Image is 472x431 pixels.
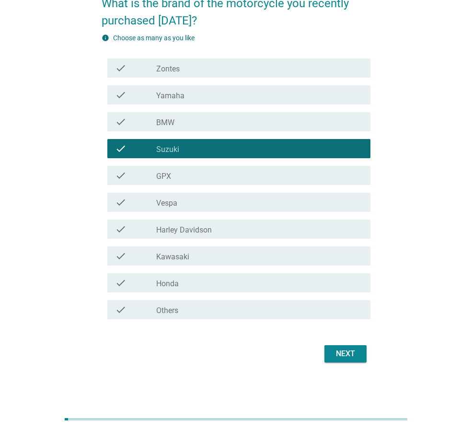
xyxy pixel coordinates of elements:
[332,348,359,360] div: Next
[156,225,212,235] label: Harley Davidson
[115,223,127,235] i: check
[115,89,127,101] i: check
[115,277,127,289] i: check
[115,143,127,154] i: check
[115,250,127,262] i: check
[115,304,127,315] i: check
[113,34,195,42] label: Choose as many as you like
[115,62,127,74] i: check
[156,91,184,101] label: Yamaha
[102,34,109,42] i: info
[156,145,179,154] label: Suzuki
[156,252,189,262] label: Kawasaki
[156,172,171,181] label: GPX
[115,197,127,208] i: check
[115,170,127,181] i: check
[156,306,178,315] label: Others
[115,116,127,128] i: check
[324,345,367,362] button: Next
[156,118,174,128] label: BMW
[156,64,180,74] label: Zontes
[156,198,177,208] label: Vespa
[156,279,179,289] label: Honda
